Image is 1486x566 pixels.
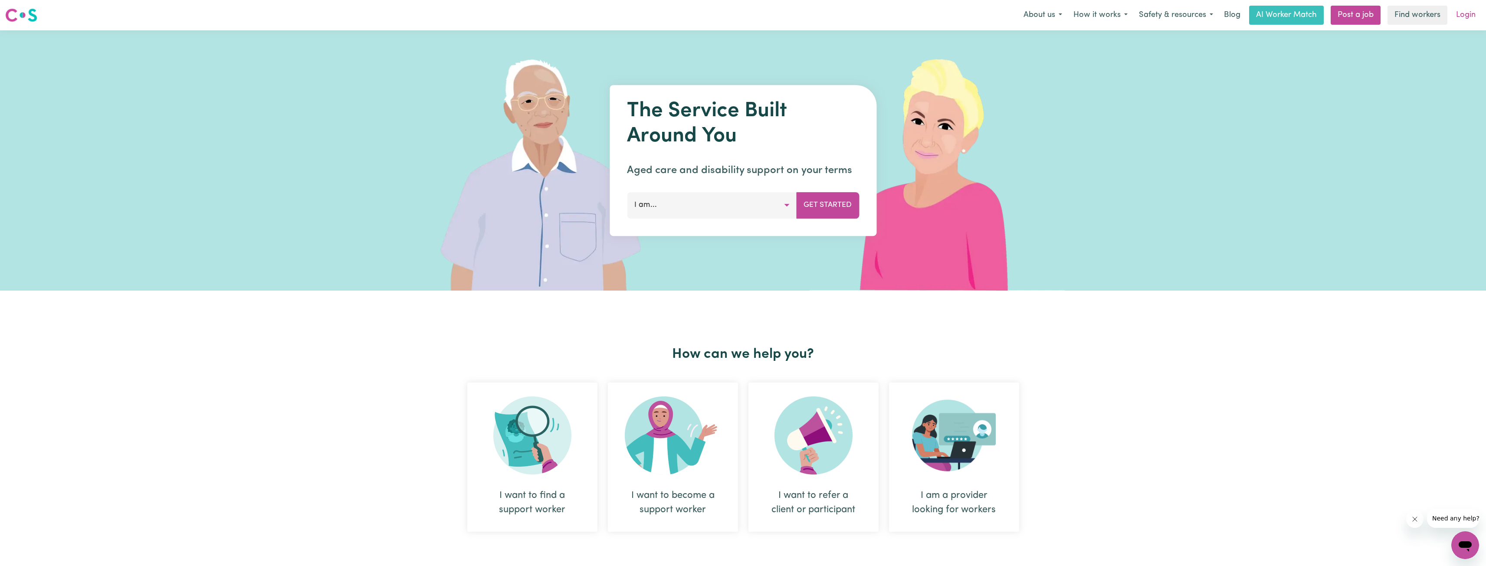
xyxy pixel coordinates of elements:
[608,383,738,532] div: I want to become a support worker
[488,488,577,517] div: I want to find a support worker
[748,383,879,532] div: I want to refer a client or participant
[625,396,721,474] img: Become Worker
[1451,531,1479,559] iframe: Button to launch messaging window
[912,396,996,474] img: Provider
[1249,6,1324,25] a: AI Worker Match
[1331,6,1381,25] a: Post a job
[493,396,571,474] img: Search
[627,163,859,178] p: Aged care and disability support on your terms
[627,192,797,218] button: I am...
[796,192,859,218] button: Get Started
[462,346,1024,363] h2: How can we help you?
[1427,509,1479,528] iframe: Message from company
[1018,6,1068,24] button: About us
[5,6,52,13] span: Need any help?
[910,488,998,517] div: I am a provider looking for workers
[5,7,37,23] img: Careseekers logo
[629,488,717,517] div: I want to become a support worker
[5,5,37,25] a: Careseekers logo
[1406,510,1424,528] iframe: Close message
[467,383,597,532] div: I want to find a support worker
[1068,6,1133,24] button: How it works
[1219,6,1246,25] a: Blog
[627,99,859,149] h1: The Service Built Around You
[889,383,1019,532] div: I am a provider looking for workers
[1451,6,1481,25] a: Login
[1133,6,1219,24] button: Safety & resources
[774,396,853,474] img: Refer
[1388,6,1447,25] a: Find workers
[769,488,858,517] div: I want to refer a client or participant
